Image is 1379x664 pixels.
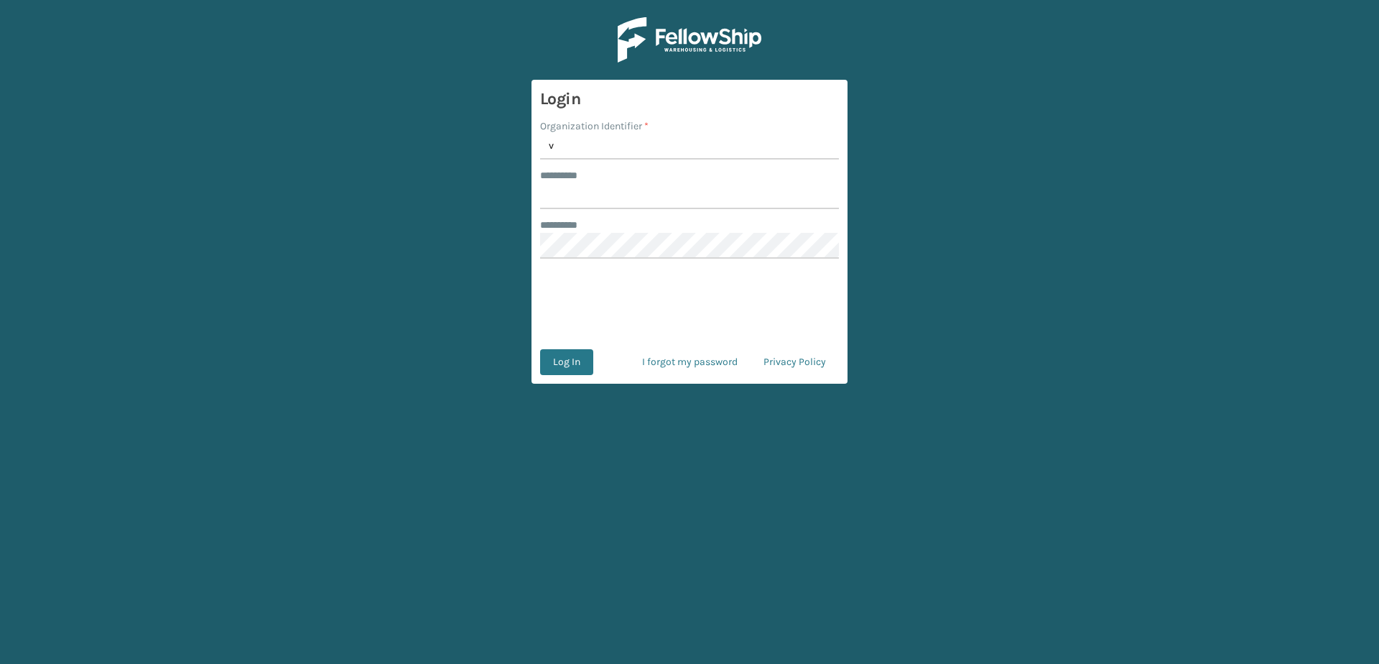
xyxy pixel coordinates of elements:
[540,88,839,110] h3: Login
[540,119,649,134] label: Organization Identifier
[580,276,799,332] iframe: reCAPTCHA
[751,349,839,375] a: Privacy Policy
[618,17,761,63] img: Logo
[540,349,593,375] button: Log In
[629,349,751,375] a: I forgot my password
